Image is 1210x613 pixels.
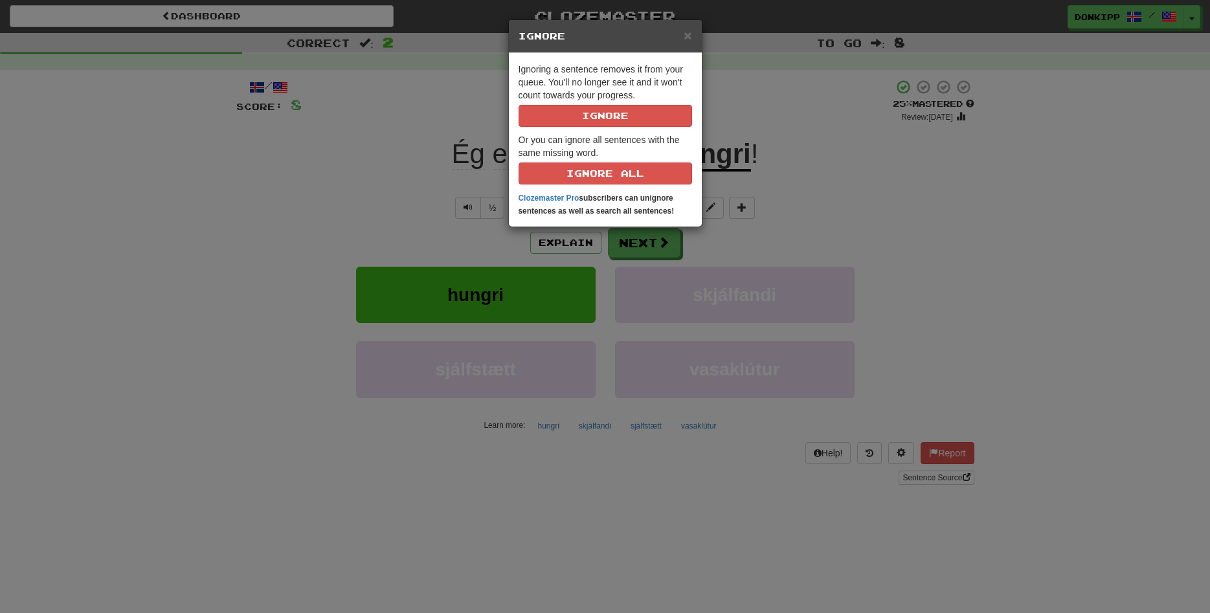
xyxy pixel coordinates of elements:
p: Or you can ignore all sentences with the same missing word. [519,133,692,184]
h5: Ignore [519,30,692,43]
strong: subscribers can unignore sentences as well as search all sentences! [519,194,675,216]
span: × [684,28,691,43]
p: Ignoring a sentence removes it from your queue. You'll no longer see it and it won't count toward... [519,63,692,127]
a: Clozemaster Pro [519,194,579,203]
button: Ignore [519,105,692,127]
button: Close [684,28,691,42]
button: Ignore All [519,162,692,184]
